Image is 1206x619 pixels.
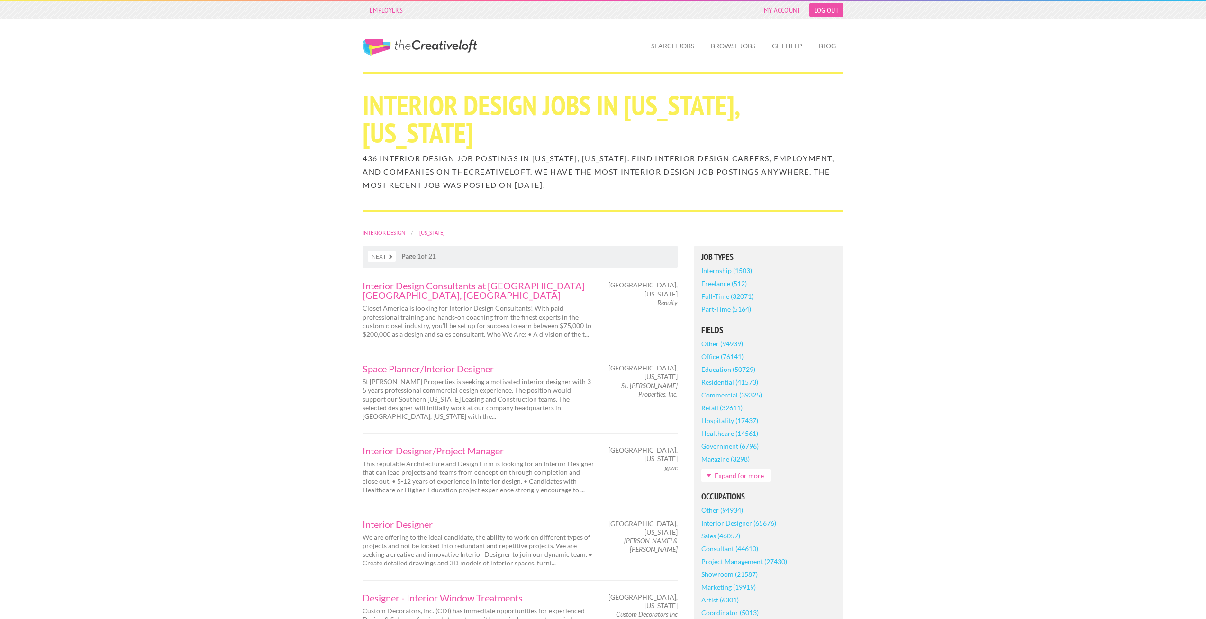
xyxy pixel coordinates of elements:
a: Designer - Interior Window Treatments [363,593,595,602]
a: [US_STATE] [419,230,444,236]
h2: 436 Interior Design job postings in [US_STATE], [US_STATE]. Find Interior Design careers, employm... [363,152,843,192]
a: Project Management (27430) [701,555,787,568]
h1: Interior Design Jobs in [US_STATE], [US_STATE] [363,92,843,147]
span: [GEOGRAPHIC_DATA], [US_STATE] [608,593,678,610]
a: Sales (46057) [701,529,740,542]
a: Browse Jobs [703,35,763,57]
a: Interior Designer (65676) [701,517,776,529]
a: Residential (41573) [701,376,758,388]
strong: Page 1 [401,252,421,260]
p: We are offering to the ideal candidate, the ability to work on different types of projects and no... [363,533,595,568]
a: Artist (6301) [701,593,739,606]
a: Healthcare (14561) [701,427,758,440]
a: Magazine (3298) [701,453,750,465]
a: Showroom (21587) [701,568,758,581]
a: Internship (1503) [701,264,752,277]
a: Search Jobs [644,35,702,57]
a: Marketing (19919) [701,581,756,593]
a: Government (6796) [701,440,759,453]
span: [GEOGRAPHIC_DATA], [US_STATE] [608,364,678,381]
em: St. [PERSON_NAME] Properties, Inc. [621,381,678,398]
a: Space Planner/Interior Designer [363,364,595,373]
p: St [PERSON_NAME] Properties is seeking a motivated interior designer with 3-5 years professional ... [363,378,595,421]
em: Custom Decorators Inc [616,610,678,618]
em: [PERSON_NAME] & [PERSON_NAME] [624,536,678,553]
span: [GEOGRAPHIC_DATA], [US_STATE] [608,519,678,536]
a: Part-Time (5164) [701,303,751,315]
a: Expand for more [701,469,771,482]
a: Interior Design [363,230,405,236]
span: [GEOGRAPHIC_DATA], [US_STATE] [608,446,678,463]
h5: Fields [701,326,836,334]
em: Renuity [657,298,678,306]
a: Commercial (39325) [701,388,762,401]
h5: Occupations [701,492,836,501]
span: [GEOGRAPHIC_DATA], [US_STATE] [608,281,678,298]
em: gpac [665,463,678,471]
nav: of 21 [363,246,678,268]
a: Other (94939) [701,337,743,350]
a: Next [368,251,396,262]
a: Other (94934) [701,504,743,517]
a: Coordinator (5013) [701,606,759,619]
a: Office (76141) [701,350,744,363]
a: The Creative Loft [363,39,477,56]
a: My Account [759,3,806,17]
p: This reputable Architecture and Design Firm is looking for an Interior Designer that can lead pro... [363,460,595,494]
a: Log Out [809,3,843,17]
a: Interior Designer [363,519,595,529]
a: Consultant (44610) [701,542,758,555]
a: Education (50729) [701,363,755,376]
a: Employers [365,3,408,17]
a: Freelance (512) [701,277,747,290]
p: Closet America is looking for Interior Design Consultants! With paid professional training and ha... [363,304,595,339]
a: Get Help [764,35,810,57]
a: Hospitality (17437) [701,414,758,427]
a: Full-Time (32071) [701,290,753,303]
a: Interior Designer/Project Manager [363,446,595,455]
a: Retail (32611) [701,401,743,414]
a: Interior Design Consultants at [GEOGRAPHIC_DATA] [GEOGRAPHIC_DATA], [GEOGRAPHIC_DATA] [363,281,595,300]
a: Blog [811,35,843,57]
h5: Job Types [701,253,836,261]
